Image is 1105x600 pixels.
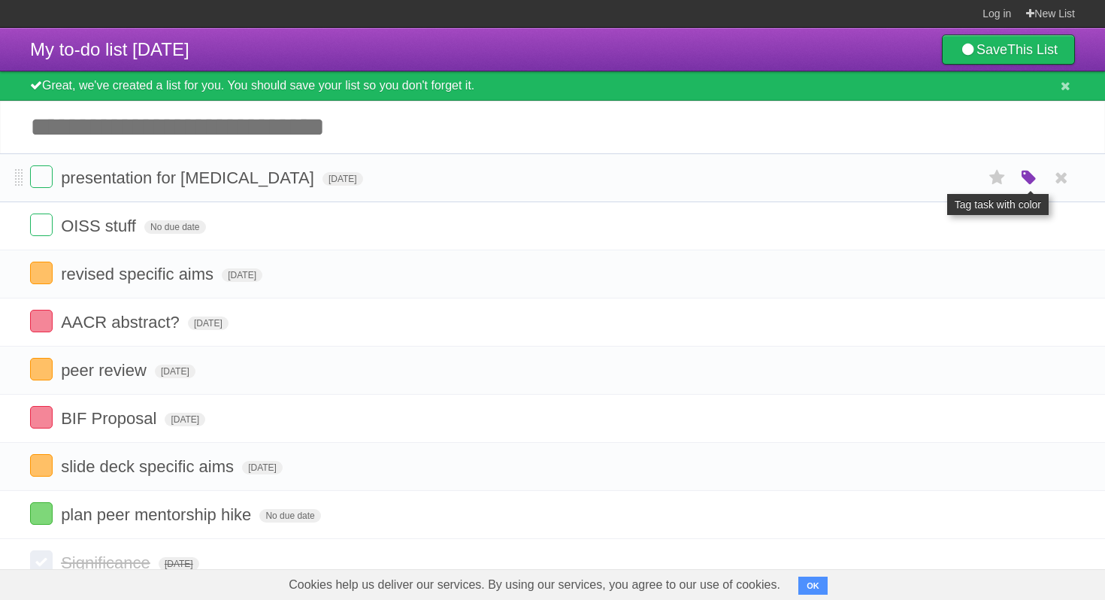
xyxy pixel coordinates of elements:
[942,35,1075,65] a: SaveThis List
[61,168,318,187] span: presentation for [MEDICAL_DATA]
[30,165,53,188] label: Done
[30,406,53,429] label: Done
[30,39,189,59] span: My to-do list [DATE]
[30,214,53,236] label: Done
[30,502,53,525] label: Done
[61,313,183,332] span: AACR abstract?
[322,172,363,186] span: [DATE]
[274,570,795,600] span: Cookies help us deliver our services. By using our services, you agree to our use of cookies.
[242,461,283,474] span: [DATE]
[30,550,53,573] label: Done
[61,457,238,476] span: slide deck specific aims
[30,310,53,332] label: Done
[159,557,199,571] span: [DATE]
[61,409,160,428] span: BIF Proposal
[155,365,195,378] span: [DATE]
[259,509,320,523] span: No due date
[61,265,217,283] span: revised specific aims
[30,358,53,380] label: Done
[1007,42,1058,57] b: This List
[983,165,1012,190] label: Star task
[222,268,262,282] span: [DATE]
[798,577,828,595] button: OK
[188,317,229,330] span: [DATE]
[30,262,53,284] label: Done
[165,413,205,426] span: [DATE]
[61,553,154,572] span: Significance
[61,217,140,235] span: OISS stuff
[144,220,205,234] span: No due date
[61,505,255,524] span: plan peer mentorship hike
[30,454,53,477] label: Done
[61,361,150,380] span: peer review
